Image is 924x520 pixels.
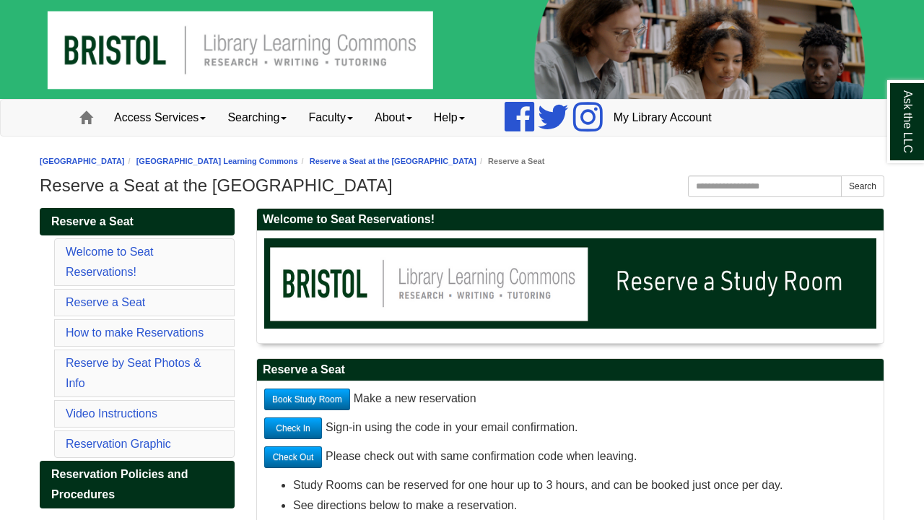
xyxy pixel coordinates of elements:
[264,389,876,410] p: Make a new reservation
[264,417,876,439] p: Sign-in using the code in your email confirmation.
[40,157,125,165] a: [GEOGRAPHIC_DATA]
[66,296,145,308] a: Reserve a Seat
[51,468,188,500] span: Reservation Policies and Procedures
[103,100,217,136] a: Access Services
[257,359,884,381] h2: Reserve a Seat
[66,407,157,420] a: Video Instructions
[40,461,235,508] a: Reservation Policies and Procedures
[217,100,297,136] a: Searching
[257,209,884,231] h2: Welcome to Seat Reservations!
[40,155,884,168] nav: breadcrumb
[40,175,884,196] h1: Reserve a Seat at the [GEOGRAPHIC_DATA]
[51,215,134,227] span: Reserve a Seat
[66,357,201,389] a: Reserve by Seat Photos & Info
[297,100,364,136] a: Faculty
[264,446,322,468] a: Check Out
[264,389,350,410] a: Book Study Room
[603,100,723,136] a: My Library Account
[66,438,171,450] a: Reservation Graphic
[364,100,423,136] a: About
[423,100,476,136] a: Help
[293,475,876,495] li: Study Rooms can be reserved for one hour up to 3 hours, and can be booked just once per day.
[66,326,204,339] a: How to make Reservations
[66,246,154,278] a: Welcome to Seat Reservations!
[40,208,235,235] a: Reserve a Seat
[293,495,876,516] li: See directions below to make a reservation.
[310,157,476,165] a: Reserve a Seat at the [GEOGRAPHIC_DATA]
[136,157,298,165] a: [GEOGRAPHIC_DATA] Learning Commons
[264,446,876,468] p: Please check out with same confirmation code when leaving.
[264,417,322,439] a: Check In
[476,155,544,168] li: Reserve a Seat
[841,175,884,197] button: Search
